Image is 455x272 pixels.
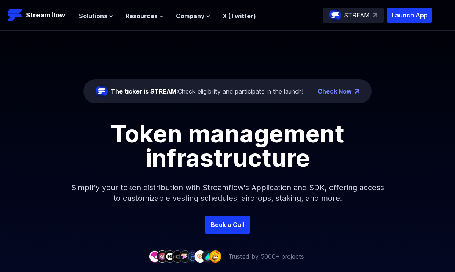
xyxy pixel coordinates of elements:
img: company-7 [194,250,206,262]
img: top-right-arrow.png [355,89,359,94]
a: Check Now [318,87,352,96]
a: Book a Call [205,216,250,234]
a: STREAM [323,8,384,23]
button: Company [176,11,210,20]
img: streamflow-logo-circle.png [329,9,341,21]
img: company-3 [164,250,176,262]
a: Streamflow [8,8,71,23]
img: Streamflow Logo [8,8,23,23]
img: streamflow-logo-circle.png [96,85,108,97]
img: company-5 [179,250,191,262]
img: company-8 [202,250,214,262]
button: Solutions [79,11,113,20]
h1: Token management infrastructure [57,122,398,170]
img: company-1 [149,250,161,262]
img: company-4 [171,250,184,262]
button: Resources [126,11,164,20]
span: Resources [126,11,158,20]
p: Streamflow [26,10,65,20]
a: X (Twitter) [223,12,256,20]
span: The ticker is STREAM: [111,88,178,95]
button: Launch App [387,8,432,23]
p: STREAM [344,11,370,20]
span: Company [176,11,204,20]
div: Check eligibility and participate in the launch! [111,87,303,96]
img: company-2 [156,250,168,262]
img: company-9 [209,250,221,262]
img: top-right-arrow.svg [373,13,377,17]
p: Trusted by 5000+ projects [228,252,304,261]
p: Simplify your token distribution with Streamflow's Application and SDK, offering access to custom... [64,170,391,216]
img: company-6 [187,250,199,262]
span: Solutions [79,11,107,20]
